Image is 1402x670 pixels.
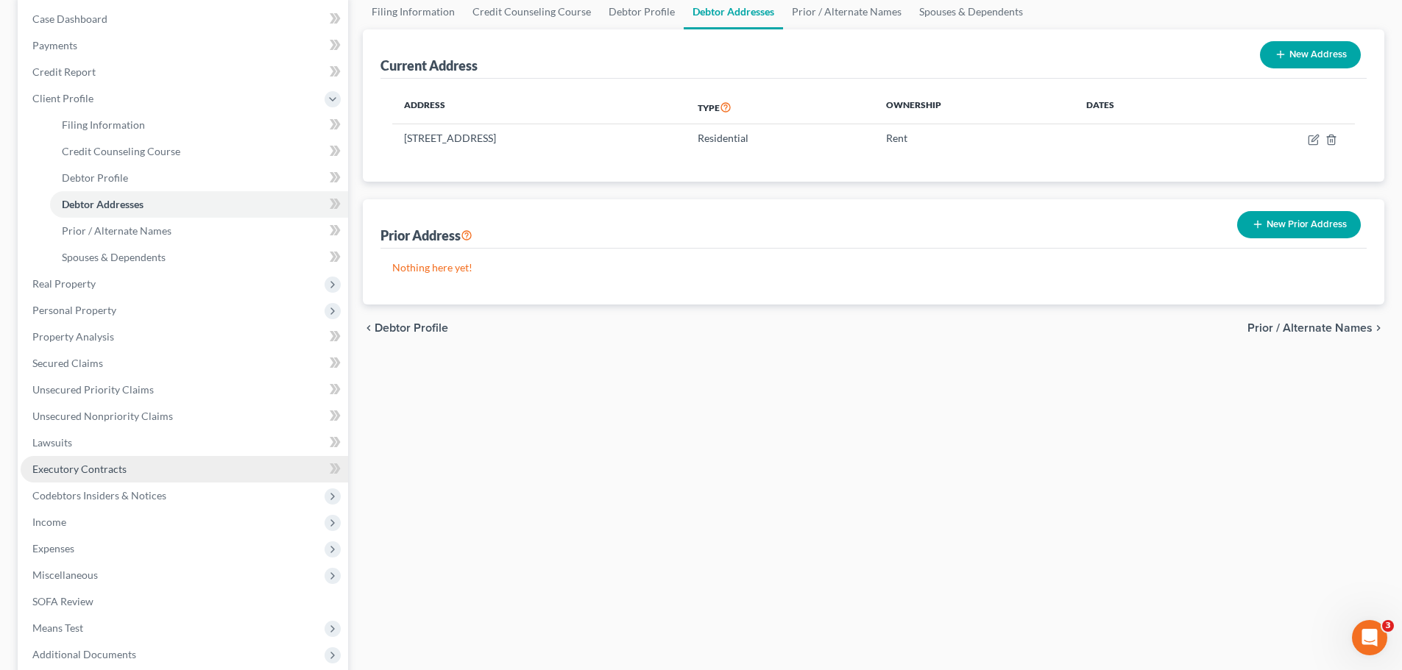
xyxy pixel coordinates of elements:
span: Property Analysis [32,330,114,343]
span: Prior / Alternate Names [1247,322,1373,334]
span: Client Profile [32,92,93,104]
a: Filing Information [50,112,348,138]
td: Residential [686,124,874,152]
span: SOFA Review [32,595,93,607]
a: Prior / Alternate Names [50,218,348,244]
span: Spouses & Dependents [62,251,166,263]
span: Unsecured Nonpriority Claims [32,410,173,422]
span: Prior / Alternate Names [62,224,171,237]
a: Property Analysis [21,324,348,350]
th: Type [686,90,874,124]
span: Credit Report [32,65,96,78]
a: Lawsuits [21,430,348,456]
td: Rent [874,124,1074,152]
span: Miscellaneous [32,569,98,581]
span: Debtor Profile [375,322,448,334]
a: Credit Counseling Course [50,138,348,165]
button: chevron_left Debtor Profile [363,322,448,334]
span: Codebtors Insiders & Notices [32,489,166,502]
a: Debtor Addresses [50,191,348,218]
span: Unsecured Priority Claims [32,383,154,396]
div: Prior Address [380,227,472,244]
span: Payments [32,39,77,51]
a: Unsecured Priority Claims [21,377,348,403]
button: New Address [1260,41,1361,68]
span: Debtor Profile [62,171,128,184]
a: Executory Contracts [21,456,348,482]
i: chevron_right [1373,322,1384,334]
span: Real Property [32,277,96,290]
span: Debtor Addresses [62,198,144,210]
button: New Prior Address [1237,211,1361,238]
a: Credit Report [21,59,348,85]
span: Lawsuits [32,436,72,449]
a: Payments [21,32,348,59]
div: Current Address [380,57,478,74]
th: Address [392,90,686,124]
a: Case Dashboard [21,6,348,32]
iframe: Intercom live chat [1352,620,1387,655]
i: chevron_left [363,322,375,334]
a: SOFA Review [21,588,348,615]
th: Dates [1074,90,1205,124]
span: Secured Claims [32,357,103,369]
span: Expenses [32,542,74,555]
button: Prior / Alternate Names chevron_right [1247,322,1384,334]
span: 3 [1382,620,1394,632]
span: Filing Information [62,118,145,131]
td: [STREET_ADDRESS] [392,124,686,152]
span: Credit Counseling Course [62,145,180,157]
p: Nothing here yet! [392,260,1355,275]
a: Secured Claims [21,350,348,377]
span: Additional Documents [32,648,136,660]
a: Spouses & Dependents [50,244,348,271]
span: Means Test [32,621,83,634]
a: Unsecured Nonpriority Claims [21,403,348,430]
span: Executory Contracts [32,463,127,475]
span: Personal Property [32,304,116,316]
th: Ownership [874,90,1074,124]
span: Case Dashboard [32,13,107,25]
a: Debtor Profile [50,165,348,191]
span: Income [32,516,66,528]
